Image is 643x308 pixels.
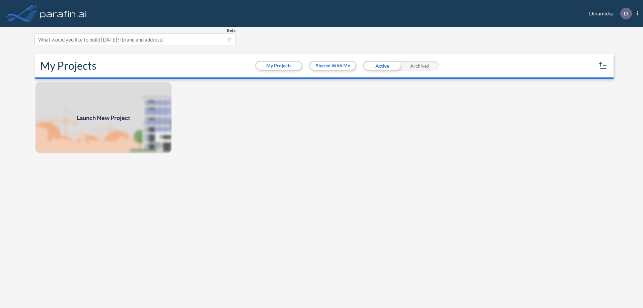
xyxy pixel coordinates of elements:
[256,62,301,70] button: My Projects
[40,59,96,72] h2: My Projects
[579,8,638,19] div: Dinamicka
[310,62,355,70] button: Shared With Me
[39,7,88,20] img: logo
[401,61,439,71] div: Archived
[77,113,130,122] span: Launch New Project
[35,81,172,154] a: Launch New Project
[624,10,628,16] p: D
[363,61,401,71] div: Active
[597,60,608,71] button: sort
[35,81,172,154] img: add
[227,28,235,33] span: Beta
